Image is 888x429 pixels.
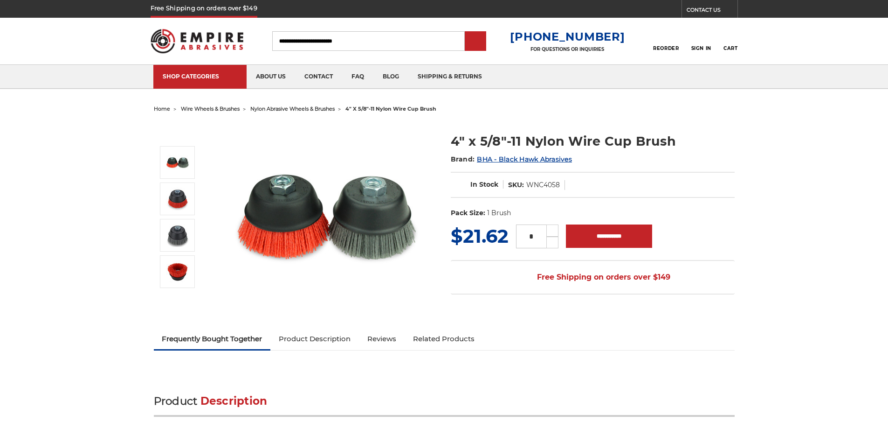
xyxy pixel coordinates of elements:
[154,394,198,408] span: Product
[359,329,405,349] a: Reviews
[510,30,625,43] a: [PHONE_NUMBER]
[470,180,498,189] span: In Stock
[234,122,420,309] img: 4" x 5/8"-11 Nylon Wire Cup Brushes
[477,155,572,163] a: BHA - Black Hawk Abrasives
[451,208,485,218] dt: Pack Size:
[181,105,240,112] a: wire wheels & brushes
[451,225,509,247] span: $21.62
[250,105,335,112] a: nylon abrasive wheels & brushes
[687,5,737,18] a: CONTACT US
[166,187,189,211] img: 4" Nylon Cup Brush, red medium
[691,45,711,51] span: Sign In
[510,46,625,52] p: FOR QUESTIONS OR INQUIRIES
[515,268,670,287] span: Free Shipping on orders over $149
[154,105,170,112] a: home
[166,224,189,247] img: 4" Nylon Cup Brush, gray coarse
[508,180,524,190] dt: SKU:
[466,32,485,51] input: Submit
[487,208,511,218] dd: 1 Brush
[345,105,436,112] span: 4" x 5/8"-11 nylon wire cup brush
[653,31,679,51] a: Reorder
[154,329,271,349] a: Frequently Bought Together
[247,65,295,89] a: about us
[163,73,237,80] div: SHOP CATEGORIES
[166,151,189,174] img: 4" x 5/8"-11 Nylon Wire Cup Brushes
[408,65,491,89] a: shipping & returns
[373,65,408,89] a: blog
[200,394,268,408] span: Description
[167,126,189,146] button: Previous
[723,45,737,51] span: Cart
[342,65,373,89] a: faq
[151,23,244,59] img: Empire Abrasives
[166,260,189,283] img: red nylon wire bristle cup brush 4 inch
[526,180,560,190] dd: WNC4058
[451,155,475,163] span: Brand:
[653,45,679,51] span: Reorder
[451,132,735,150] h1: 4" x 5/8"-11 Nylon Wire Cup Brush
[167,290,189,310] button: Next
[723,31,737,51] a: Cart
[405,329,483,349] a: Related Products
[270,329,359,349] a: Product Description
[295,65,342,89] a: contact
